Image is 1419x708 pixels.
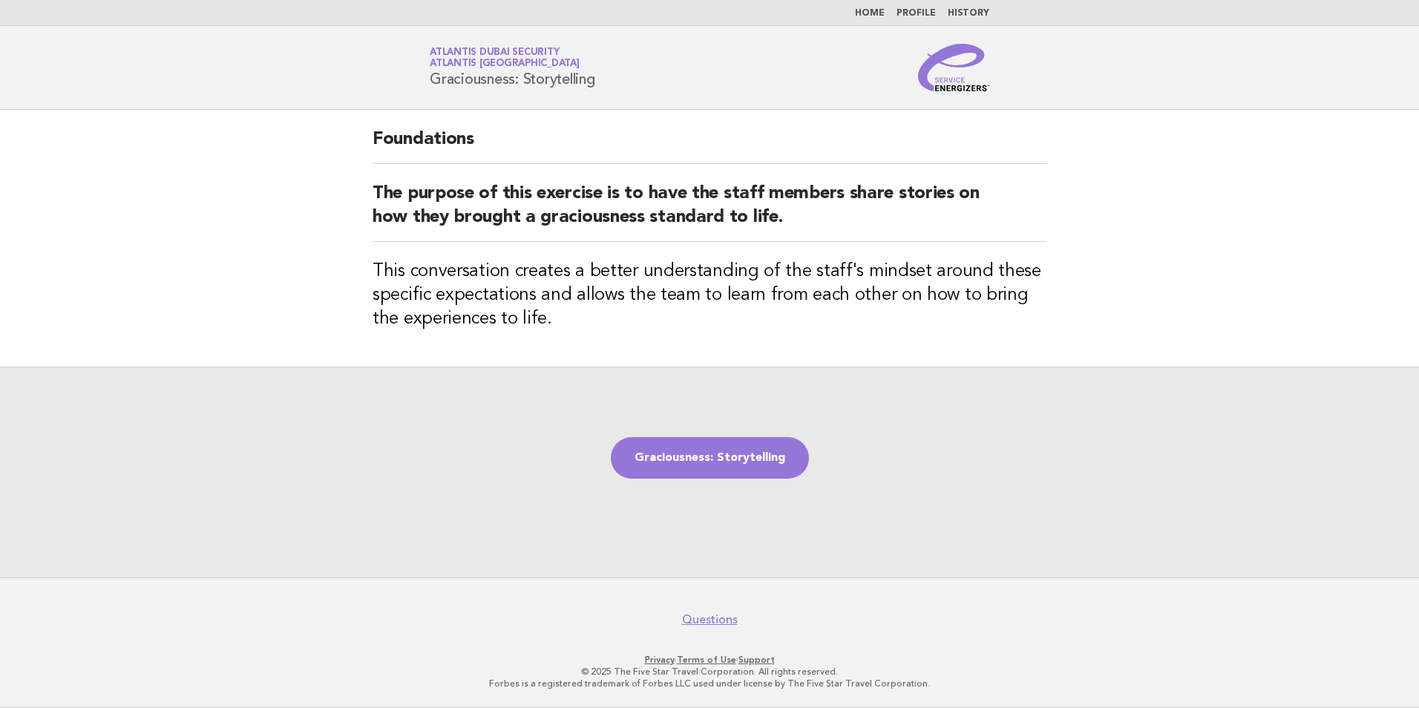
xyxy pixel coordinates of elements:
[373,182,1046,242] h2: The purpose of this exercise is to have the staff members share stories on how they brought a gra...
[677,655,736,665] a: Terms of Use
[255,654,1164,666] p: · ·
[430,59,580,69] span: Atlantis [GEOGRAPHIC_DATA]
[611,437,809,479] a: Graciousness: Storytelling
[255,678,1164,689] p: Forbes is a registered trademark of Forbes LLC used under license by The Five Star Travel Corpora...
[430,48,595,87] h1: Graciousness: Storytelling
[948,9,989,18] a: History
[645,655,675,665] a: Privacy
[255,666,1164,678] p: © 2025 The Five Star Travel Corporation. All rights reserved.
[738,655,775,665] a: Support
[430,47,580,68] a: Atlantis Dubai SecurityAtlantis [GEOGRAPHIC_DATA]
[855,9,885,18] a: Home
[373,260,1046,331] h3: This conversation creates a better understanding of the staff's mindset around these specific exp...
[918,44,989,91] img: Service Energizers
[897,9,936,18] a: Profile
[373,128,1046,164] h2: Foundations
[682,612,738,627] a: Questions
